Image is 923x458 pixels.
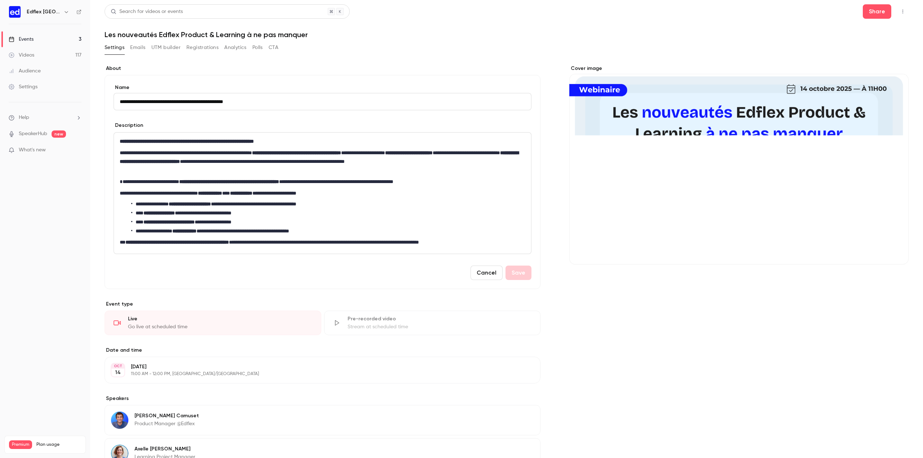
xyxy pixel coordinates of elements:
button: Analytics [224,42,247,53]
span: What's new [19,146,46,154]
p: [DATE] [131,363,502,370]
div: Pre-recorded videoStream at scheduled time [324,311,541,335]
div: Videos [9,52,34,59]
span: Plan usage [36,442,81,448]
button: UTM builder [151,42,181,53]
div: Events [9,36,34,43]
label: Date and time [105,347,540,354]
div: Settings [9,83,37,90]
img: Edflex France [9,6,21,18]
div: LiveGo live at scheduled time [105,311,321,335]
p: Product Manager @Edflex [134,420,199,427]
span: Premium [9,440,32,449]
img: Raphaël Camuset [111,412,128,429]
label: Name [114,84,531,91]
h1: Les nouveautés Edflex Product & Learning à ne pas manquer [105,30,909,39]
div: editor [114,133,531,254]
button: Emails [130,42,145,53]
p: Event type [105,301,540,308]
div: Stream at scheduled time [348,323,532,330]
p: Axelle [PERSON_NAME] [134,445,195,453]
p: 14 [115,369,121,376]
div: OCT [111,364,124,369]
span: new [52,130,66,138]
button: Settings [105,42,124,53]
label: About [105,65,540,72]
p: 11:00 AM - 12:00 PM, [GEOGRAPHIC_DATA]/[GEOGRAPHIC_DATA] [131,371,502,377]
label: Speakers [105,395,540,402]
section: Cover image [569,65,909,264]
button: CTA [269,42,278,53]
h6: Edflex [GEOGRAPHIC_DATA] [27,8,61,15]
li: help-dropdown-opener [9,114,81,121]
span: Help [19,114,29,121]
label: Description [114,122,143,129]
label: Cover image [569,65,909,72]
div: Pre-recorded video [348,315,532,323]
div: Go live at scheduled time [128,323,312,330]
button: Cancel [471,266,503,280]
a: SpeakerHub [19,130,47,138]
button: Polls [252,42,263,53]
iframe: Noticeable Trigger [73,147,81,154]
button: Registrations [186,42,218,53]
div: Search for videos or events [111,8,183,15]
div: Raphaël Camuset[PERSON_NAME] CamusetProduct Manager @Edflex [105,405,540,435]
div: Audience [9,67,41,75]
p: [PERSON_NAME] Camuset [134,412,199,419]
section: description [114,132,531,254]
div: Live [128,315,312,323]
button: Share [863,4,891,19]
